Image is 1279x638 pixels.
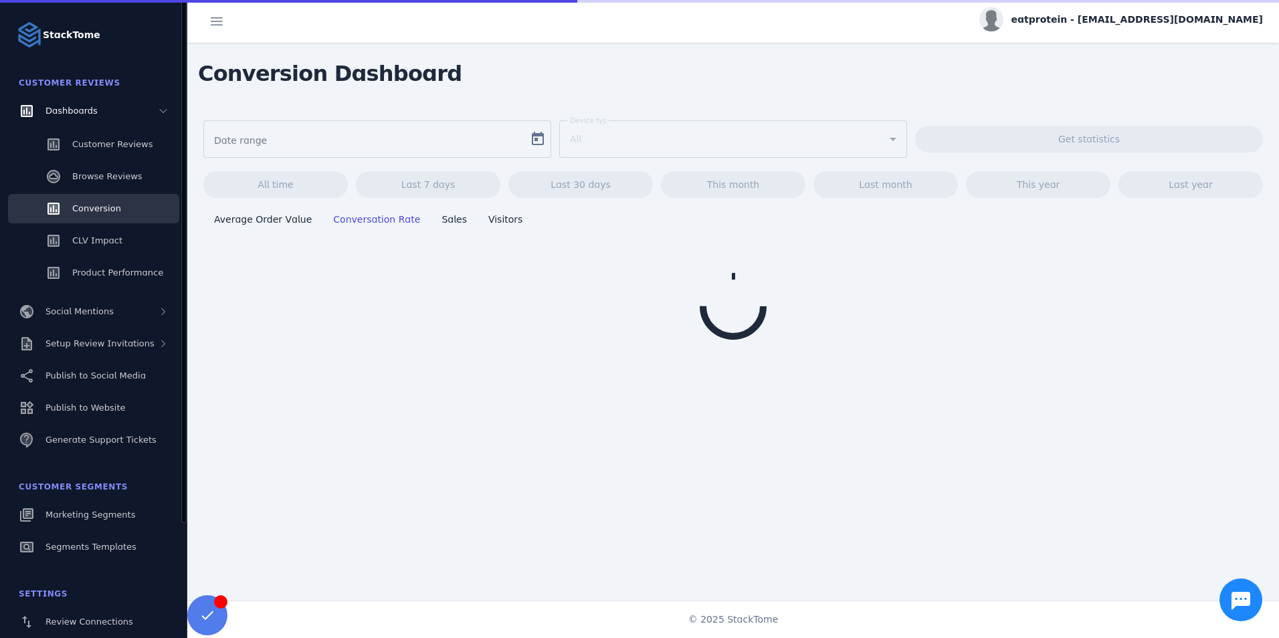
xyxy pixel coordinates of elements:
span: Product Performance [72,268,163,278]
span: Publish to Website [45,403,125,413]
mat-label: Device type [570,116,612,124]
button: eatprotein - [EMAIL_ADDRESS][DOMAIN_NAME] [979,7,1263,31]
span: Sales [441,214,467,225]
span: Settings [19,589,68,599]
span: Conversation Rate [333,214,420,225]
span: © 2025 StackTome [688,613,779,627]
span: Setup Review Invitations [45,338,155,348]
a: Conversion [8,194,179,223]
button: Open calendar [524,126,551,152]
span: Conversion [72,203,121,213]
span: CLV Impact [72,235,122,245]
span: Average Order Value [214,214,312,225]
strong: StackTome [43,28,100,42]
a: Customer Reviews [8,130,179,159]
span: Customer Reviews [19,78,120,88]
span: Dashboards [45,106,98,116]
span: Customer Segments [19,482,128,492]
a: CLV Impact [8,226,179,255]
mat-label: Date range [214,135,267,146]
span: Conversion Dashboard [187,52,472,95]
span: Generate Support Tickets [45,435,157,445]
span: Customer Reviews [72,139,153,149]
a: Review Connections [8,607,179,637]
span: Marketing Segments [45,510,135,520]
span: Visitors [488,214,522,225]
span: Social Mentions [45,306,114,316]
a: Publish to Social Media [8,361,179,391]
a: Browse Reviews [8,162,179,191]
a: Segments Templates [8,532,179,562]
span: Publish to Social Media [45,370,146,381]
span: Browse Reviews [72,171,142,181]
a: Generate Support Tickets [8,425,179,455]
span: Segments Templates [45,542,136,552]
a: Product Performance [8,258,179,288]
img: profile.jpg [979,7,1003,31]
span: eatprotein - [EMAIL_ADDRESS][DOMAIN_NAME] [1011,13,1263,27]
a: Publish to Website [8,393,179,423]
img: Logo image [16,21,43,48]
a: Marketing Segments [8,500,179,530]
span: Review Connections [45,617,133,627]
